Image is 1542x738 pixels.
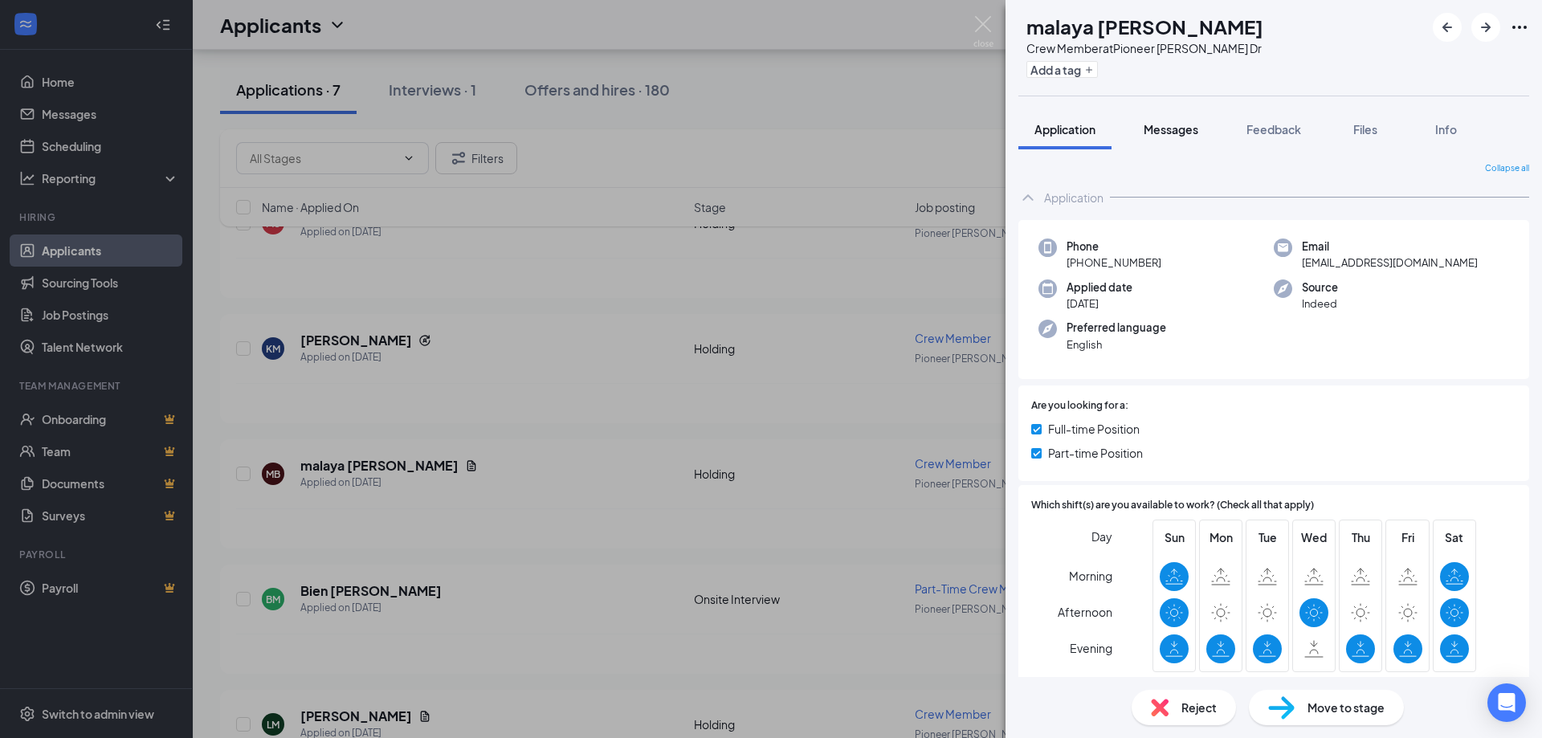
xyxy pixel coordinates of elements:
[1026,61,1098,78] button: PlusAdd a tag
[1253,528,1282,546] span: Tue
[1058,597,1112,626] span: Afternoon
[1091,528,1112,545] span: Day
[1438,18,1457,37] svg: ArrowLeftNew
[1206,528,1235,546] span: Mon
[1067,320,1166,336] span: Preferred language
[1487,683,1526,722] div: Open Intercom Messenger
[1031,498,1314,513] span: Which shift(s) are you available to work? (Check all that apply)
[1069,561,1112,590] span: Morning
[1034,122,1095,137] span: Application
[1246,122,1301,137] span: Feedback
[1302,239,1478,255] span: Email
[1026,40,1263,56] div: Crew Member at Pioneer [PERSON_NAME] Dr
[1067,336,1166,353] span: English
[1302,279,1338,296] span: Source
[1084,65,1094,75] svg: Plus
[1435,122,1457,137] span: Info
[1302,296,1338,312] span: Indeed
[1070,634,1112,663] span: Evening
[1476,18,1495,37] svg: ArrowRight
[1393,528,1422,546] span: Fri
[1440,528,1469,546] span: Sat
[1048,420,1140,438] span: Full-time Position
[1302,255,1478,271] span: [EMAIL_ADDRESS][DOMAIN_NAME]
[1067,296,1132,312] span: [DATE]
[1471,13,1500,42] button: ArrowRight
[1160,528,1189,546] span: Sun
[1067,255,1161,271] span: [PHONE_NUMBER]
[1031,398,1128,414] span: Are you looking for a:
[1067,279,1132,296] span: Applied date
[1510,18,1529,37] svg: Ellipses
[1485,162,1529,175] span: Collapse all
[1299,528,1328,546] span: Wed
[1181,699,1217,716] span: Reject
[1433,13,1462,42] button: ArrowLeftNew
[1353,122,1377,137] span: Files
[1048,444,1143,462] span: Part-time Position
[1307,699,1385,716] span: Move to stage
[1044,190,1103,206] div: Application
[1144,122,1198,137] span: Messages
[1018,188,1038,207] svg: ChevronUp
[1067,239,1161,255] span: Phone
[1026,13,1263,40] h1: malaya [PERSON_NAME]
[1346,528,1375,546] span: Thu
